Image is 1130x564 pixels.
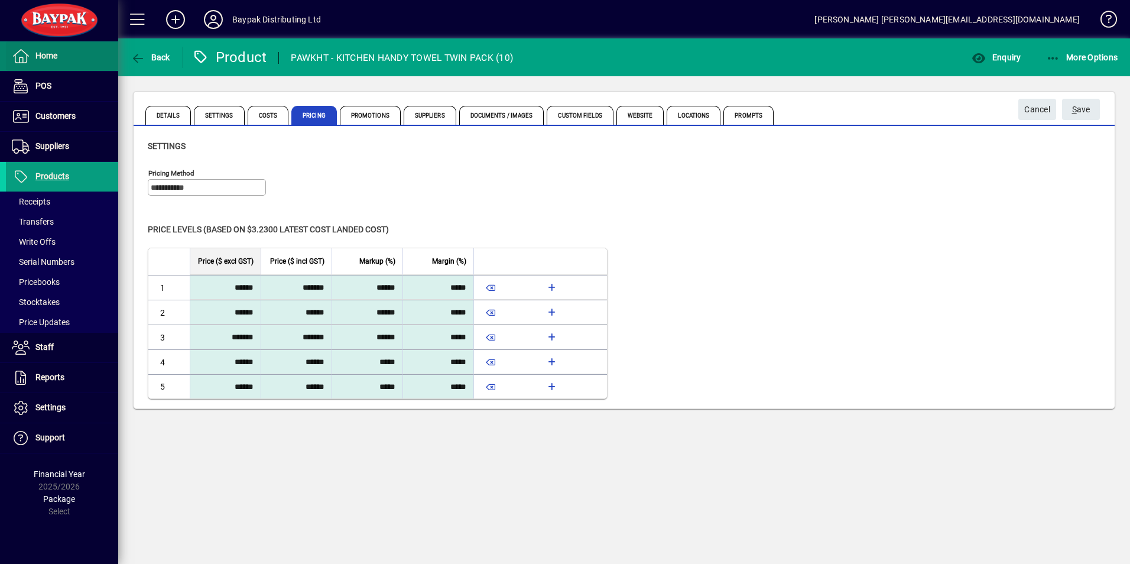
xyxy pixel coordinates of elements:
a: Home [6,41,118,71]
span: Margin (%) [432,255,466,268]
td: 2 [148,300,190,325]
a: Customers [6,102,118,131]
a: Pricebooks [6,272,118,292]
span: Settings [148,141,186,151]
app-page-header-button: Back [118,47,183,68]
span: Home [35,51,57,60]
a: Settings [6,393,118,423]
span: Suppliers [35,141,69,151]
span: Suppliers [404,106,456,125]
span: Reports [35,372,64,382]
a: Serial Numbers [6,252,118,272]
div: PAWKHT - KITCHEN HANDY TOWEL TWIN PACK (10) [291,48,513,67]
span: More Options [1046,53,1118,62]
button: More Options [1043,47,1121,68]
td: 1 [148,275,190,300]
span: Customers [35,111,76,121]
a: Suppliers [6,132,118,161]
span: Pricing [291,106,337,125]
span: Serial Numbers [12,257,74,267]
span: Price ($ excl GST) [198,255,254,268]
span: Support [35,433,65,442]
span: Transfers [12,217,54,226]
span: Documents / Images [459,106,544,125]
button: Add [157,9,194,30]
span: Package [43,494,75,504]
button: Save [1062,99,1100,120]
span: Locations [667,106,720,125]
span: Stocktakes [12,297,60,307]
button: Back [128,47,173,68]
button: Cancel [1018,99,1056,120]
td: 5 [148,374,190,398]
span: Back [131,53,170,62]
a: Transfers [6,212,118,232]
a: Write Offs [6,232,118,252]
span: Markup (%) [359,255,395,268]
span: POS [35,81,51,90]
span: Staff [35,342,54,352]
span: Promotions [340,106,401,125]
span: Website [616,106,664,125]
span: Products [35,171,69,181]
a: Stocktakes [6,292,118,312]
span: Enquiry [972,53,1021,62]
span: Price Updates [12,317,70,327]
a: POS [6,72,118,101]
a: Price Updates [6,312,118,332]
span: ave [1072,100,1090,119]
span: Costs [248,106,289,125]
button: Profile [194,9,232,30]
span: Pricebooks [12,277,60,287]
span: Price ($ incl GST) [270,255,324,268]
button: Enquiry [969,47,1024,68]
span: Financial Year [34,469,85,479]
span: Receipts [12,197,50,206]
span: Level [160,255,176,268]
a: Support [6,423,118,453]
div: Baypak Distributing Ltd [232,10,321,29]
span: Price levels (based on $3.2300 Latest cost landed cost) [148,225,389,234]
td: 3 [148,325,190,349]
span: Settings [194,106,245,125]
div: [PERSON_NAME] [PERSON_NAME][EMAIL_ADDRESS][DOMAIN_NAME] [814,10,1080,29]
a: Staff [6,333,118,362]
span: Prompts [723,106,774,125]
span: Settings [35,403,66,412]
a: Reports [6,363,118,393]
div: Product [192,48,267,67]
a: Receipts [6,192,118,212]
span: Custom Fields [547,106,613,125]
span: Cancel [1024,100,1050,119]
td: 4 [148,349,190,374]
a: Knowledge Base [1092,2,1115,41]
mat-label: Pricing method [148,169,194,177]
span: Details [145,106,191,125]
span: S [1072,105,1077,114]
span: Write Offs [12,237,56,247]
